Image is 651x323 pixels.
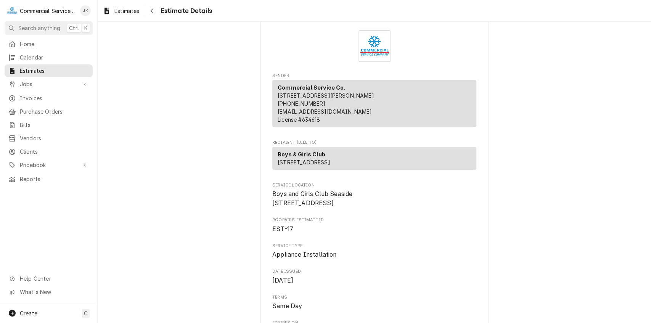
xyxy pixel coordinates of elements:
[84,24,88,32] span: K
[272,276,476,285] span: Date Issued
[272,140,476,173] div: Estimate Recipient
[20,53,89,61] span: Calendar
[272,225,476,234] span: Roopairs Estimate ID
[5,272,93,285] a: Go to Help Center
[272,182,476,208] div: Service Location
[278,159,330,166] span: [STREET_ADDRESS]
[278,84,346,91] strong: Commercial Service Co.
[20,310,37,317] span: Create
[80,5,91,16] div: JK
[5,78,93,90] a: Go to Jobs
[278,92,374,99] span: [STREET_ADDRESS][PERSON_NAME]
[20,94,89,102] span: Invoices
[7,5,18,16] div: Commercial Service Co.'s Avatar
[272,190,352,207] span: Boys and Girls Club Seaside [STREET_ADDRESS]
[69,24,79,32] span: Ctrl
[272,80,476,127] div: Sender
[272,302,476,311] span: Terms
[272,243,476,259] div: Service Type
[20,121,89,129] span: Bills
[84,309,88,317] span: C
[272,147,476,170] div: Recipient (Bill To)
[5,105,93,118] a: Purchase Orders
[272,302,302,310] span: Same Day
[278,108,372,115] a: [EMAIL_ADDRESS][DOMAIN_NAME]
[272,268,476,275] span: Date Issued
[7,5,18,16] div: C
[20,288,88,296] span: What's New
[272,243,476,249] span: Service Type
[5,173,93,185] a: Reports
[5,38,93,50] a: Home
[20,108,89,116] span: Purchase Orders
[146,5,158,17] button: Navigate back
[272,140,476,146] span: Recipient (Bill To)
[272,190,476,207] span: Service Location
[5,51,93,64] a: Calendar
[272,217,476,233] div: Roopairs Estimate ID
[272,217,476,223] span: Roopairs Estimate ID
[20,7,76,15] div: Commercial Service Co.
[114,7,139,15] span: Estimates
[5,92,93,104] a: Invoices
[272,251,337,258] span: Appliance Installation
[20,275,88,283] span: Help Center
[278,151,325,157] strong: Boys & Girls Club
[20,175,89,183] span: Reports
[5,119,93,131] a: Bills
[5,286,93,298] a: Go to What's New
[272,73,476,130] div: Estimate Sender
[5,21,93,35] button: Search anythingCtrlK
[5,64,93,77] a: Estimates
[20,80,77,88] span: Jobs
[272,294,476,301] span: Terms
[272,80,476,130] div: Sender
[278,116,320,123] span: License # 634618
[20,161,77,169] span: Pricebook
[5,159,93,171] a: Go to Pricebook
[100,5,142,17] a: Estimates
[358,30,391,62] img: Logo
[5,145,93,158] a: Clients
[272,182,476,188] span: Service Location
[272,250,476,259] span: Service Type
[272,268,476,285] div: Date Issued
[20,148,89,156] span: Clients
[272,277,293,284] span: [DATE]
[20,134,89,142] span: Vendors
[272,147,476,173] div: Recipient (Bill To)
[278,100,325,107] a: [PHONE_NUMBER]
[158,6,212,16] span: Estimate Details
[20,40,89,48] span: Home
[272,294,476,311] div: Terms
[272,225,293,233] span: EST-17
[272,73,476,79] span: Sender
[20,67,89,75] span: Estimates
[80,5,91,16] div: John Key's Avatar
[5,132,93,145] a: Vendors
[18,24,60,32] span: Search anything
